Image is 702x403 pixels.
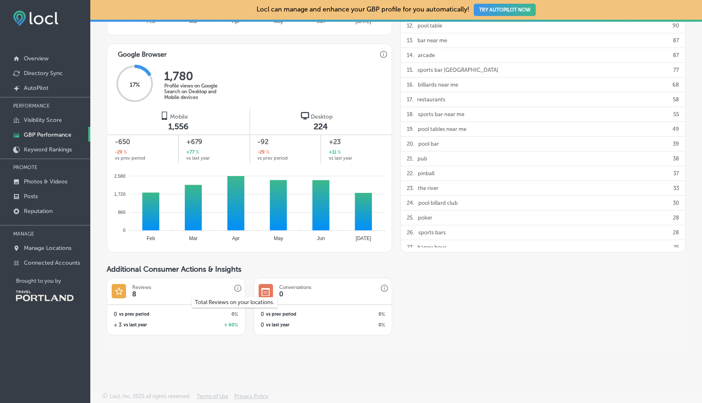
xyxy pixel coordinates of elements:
[418,48,435,62] p: arcade
[673,33,679,48] p: 87
[672,18,679,33] p: 90
[168,121,188,131] span: 1,556
[261,311,264,317] h2: 0
[417,92,445,107] p: restaurants
[124,323,147,327] span: vs last year
[673,63,679,77] p: 77
[381,311,385,317] span: %
[673,166,679,181] p: 37
[314,121,328,131] span: 224
[261,322,264,328] h2: 0
[673,107,679,121] p: 55
[115,149,127,156] h2: -29
[189,236,198,241] tspan: Mar
[407,78,414,92] p: 16 .
[323,322,385,328] h2: 0
[176,311,239,317] h2: 0
[122,149,127,156] span: %
[407,166,414,181] p: 22 .
[673,151,679,166] p: 38
[301,112,309,120] img: logo
[407,48,414,62] p: 14 .
[132,290,136,298] h1: 8
[407,92,413,107] p: 17 .
[118,210,125,215] tspan: 860
[147,18,155,24] tspan: Feb
[176,322,239,328] h2: + 60
[418,78,458,92] p: billiards near me
[418,63,498,77] p: sports bar [GEOGRAPHIC_DATA]
[114,322,122,328] h2: + 3
[407,225,414,240] p: 26 .
[164,69,230,83] h2: 1,780
[111,44,173,61] h3: Google Browser
[24,259,80,266] p: Connected Accounts
[673,225,679,240] p: 28
[232,18,240,24] tspan: Apr
[323,311,385,317] h2: 0
[13,11,58,26] img: fda3e92497d09a02dc62c9cd864e3231.png
[24,178,67,185] p: Photos & Videos
[317,18,325,24] tspan: Jun
[418,33,447,48] p: bar near me
[673,92,679,107] p: 58
[356,236,371,241] tspan: [DATE]
[24,208,53,215] p: Reputation
[119,312,149,316] span: vs prev period
[164,83,230,100] p: Profile views on Google Search on Desktop and Mobile devices
[407,122,414,136] p: 19 .
[265,149,269,156] span: %
[329,156,352,160] span: vs last year
[407,196,414,210] p: 24 .
[114,173,126,178] tspan: 2,580
[186,137,242,147] span: +679
[407,107,414,121] p: 18 .
[257,156,288,160] span: vs prev period
[147,236,155,241] tspan: Feb
[123,228,125,233] tspan: 0
[356,18,371,24] tspan: [DATE]
[407,137,414,151] p: 20 .
[16,278,90,284] p: Brought to you by
[24,55,48,62] p: Overview
[234,322,238,328] span: %
[274,18,283,24] tspan: May
[418,137,439,151] p: pool bar
[672,78,679,92] p: 68
[317,236,325,241] tspan: Jun
[107,265,241,274] span: Additional Consumer Actions & Insights
[24,70,63,77] p: Directory Sync
[673,211,679,225] p: 28
[279,290,283,298] h1: 0
[336,149,341,156] span: %
[115,156,145,160] span: vs prev period
[329,149,341,156] h2: +11
[234,311,238,317] span: %
[673,196,679,210] p: 30
[311,113,333,120] span: Desktop
[418,211,432,225] p: poker
[24,245,71,252] p: Manage Locations
[24,193,38,200] p: Posts
[418,122,466,136] p: pool tables near me
[189,18,198,24] tspan: Mar
[474,4,536,16] button: TRY AUTOPILOT NOW
[114,311,117,317] h2: 0
[407,211,414,225] p: 25 .
[186,156,210,160] span: vs last year
[673,137,679,151] p: 39
[407,151,413,166] p: 21 .
[266,323,289,327] span: vs last year
[257,137,313,147] span: -92
[16,291,73,301] img: Travel Portland
[418,151,427,166] p: pub
[418,107,464,121] p: sports bar near me
[672,122,679,136] p: 49
[266,312,296,316] span: vs prev period
[407,181,414,195] p: 23 .
[418,181,438,195] p: the river
[418,18,442,33] p: pool table
[418,240,446,254] p: happy hour
[329,137,384,147] span: +23
[279,284,311,290] h3: Conversations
